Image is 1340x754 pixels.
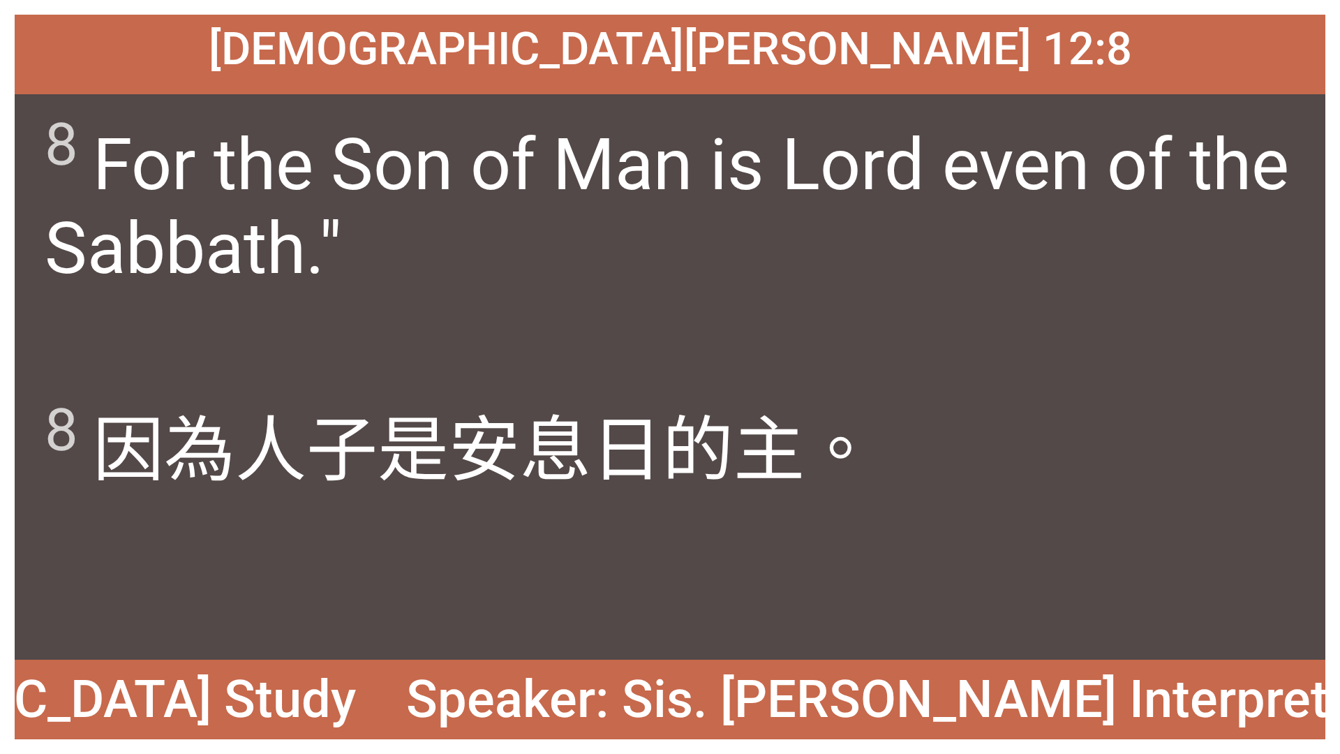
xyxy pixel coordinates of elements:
[306,408,876,492] wg444: 子
[449,408,876,492] wg2076: 安息日
[45,110,78,179] sup: 8
[378,408,876,492] wg5207: 是
[805,408,876,492] wg2962: 。
[45,110,1295,290] span: For the Son of Man is Lord even of the Sabbath."
[662,408,876,492] wg4521: 的主
[45,392,876,495] span: 因為
[45,395,78,465] sup: 8
[235,408,876,492] wg1063: 人
[209,22,1132,75] span: [DEMOGRAPHIC_DATA][PERSON_NAME] 12:8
